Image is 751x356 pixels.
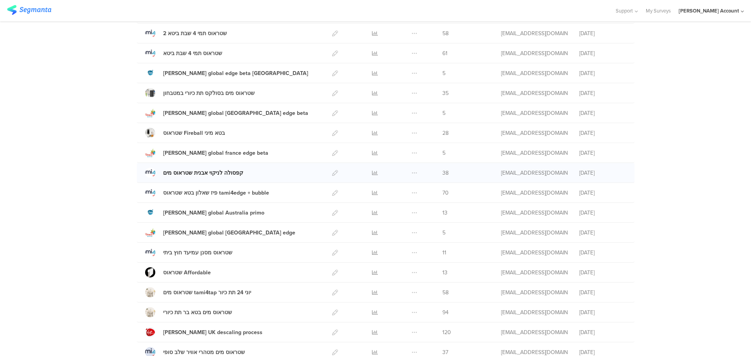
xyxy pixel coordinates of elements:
div: Strauss global edge beta Australia [163,69,308,77]
span: 5 [442,229,446,237]
div: [DATE] [579,308,626,317]
div: odelya@ifocus-r.com [501,288,568,297]
a: קפסולה לניקוי אבנית שטראוס מים [145,168,243,178]
div: [DATE] [579,189,626,197]
div: odelya@ifocus-r.com [501,29,568,38]
div: שטראוס מסנן עמיעד חוץ ביתי [163,249,232,257]
div: Strauss UK descaling process [163,328,262,336]
div: קפסולה לניקוי אבנית שטראוס מים [163,169,243,177]
div: [DATE] [579,149,626,157]
div: odelya@ifocus-r.com [501,189,568,197]
div: odelya@ifocus-r.com [501,268,568,277]
span: 58 [442,29,449,38]
a: [PERSON_NAME] global [GEOGRAPHIC_DATA] edge [145,227,295,238]
span: 13 [442,268,447,277]
div: odelya@ifocus-r.com [501,89,568,97]
div: [DATE] [579,29,626,38]
div: odelya@ifocus-r.com [501,49,568,57]
span: 35 [442,89,449,97]
div: [DATE] [579,129,626,137]
a: [PERSON_NAME] global Australia primo [145,208,264,218]
div: Strauss global Germany edge [163,229,295,237]
div: odelya@ifocus-r.com [501,169,568,177]
div: Strauss global Germany edge beta [163,109,308,117]
span: 58 [442,288,449,297]
div: odelya@ifocus-r.com [501,149,568,157]
div: שטראוס תמי 4 שבת ביטא [163,49,222,57]
a: [PERSON_NAME] global [GEOGRAPHIC_DATA] edge beta [145,108,308,118]
div: odelya@ifocus-r.com [501,229,568,237]
a: [PERSON_NAME] UK descaling process [145,327,262,337]
div: [DATE] [579,169,626,177]
div: odelya@ifocus-r.com [501,209,568,217]
div: 2 שטראוס תמי 4 שבת ביטא [163,29,227,38]
span: 120 [442,328,451,336]
div: [DATE] [579,268,626,277]
span: 5 [442,109,446,117]
span: 13 [442,209,447,217]
span: Support [616,7,633,14]
div: שטראוס מים בטא בר תת כיורי [163,308,232,317]
div: odelya@ifocus-r.com [501,328,568,336]
span: 61 [442,49,447,57]
div: שטראוס מים tami4tap יוני 24 תת כיור [163,288,251,297]
div: [DATE] [579,209,626,217]
a: שטראוס מים בטא בר תת כיורי [145,307,232,317]
div: [DATE] [579,49,626,57]
a: [PERSON_NAME] global france edge beta [145,148,268,158]
a: שטראוס Fireball בטא מיני [145,128,225,138]
div: [DATE] [579,328,626,336]
div: [DATE] [579,229,626,237]
span: 5 [442,149,446,157]
span: 38 [442,169,449,177]
div: odelya@ifocus-r.com [501,109,568,117]
a: שטראוס Affordable [145,267,211,277]
div: [PERSON_NAME] Account [679,7,739,14]
div: [DATE] [579,288,626,297]
a: שטראוס תמי 4 שבת ביטא [145,48,222,58]
div: שטראוס Fireball בטא מיני [163,129,225,137]
div: odelya@ifocus-r.com [501,129,568,137]
div: [DATE] [579,109,626,117]
div: [DATE] [579,69,626,77]
div: odelya@ifocus-r.com [501,308,568,317]
img: segmanta logo [7,5,51,15]
div: פיז שאלון בטא שטראוס tami4edge + bubble [163,189,269,197]
div: שטראוס Affordable [163,268,211,277]
div: odelya@ifocus-r.com [501,69,568,77]
div: odelya@ifocus-r.com [501,249,568,257]
div: [DATE] [579,89,626,97]
span: 5 [442,69,446,77]
a: 2 שטראוס תמי 4 שבת ביטא [145,28,227,38]
a: שטראוס מים tami4tap יוני 24 תת כיור [145,287,251,297]
a: פיז שאלון בטא שטראוס tami4edge + bubble [145,188,269,198]
a: שטראוס מים בסולקס תת כיורי במטבחון [145,88,255,98]
span: 11 [442,249,446,257]
span: 94 [442,308,449,317]
div: [DATE] [579,249,626,257]
a: [PERSON_NAME] global edge beta [GEOGRAPHIC_DATA] [145,68,308,78]
div: Strauss global Australia primo [163,209,264,217]
span: 70 [442,189,449,197]
div: Strauss global france edge beta [163,149,268,157]
span: 28 [442,129,449,137]
div: שטראוס מים בסולקס תת כיורי במטבחון [163,89,255,97]
a: שטראוס מסנן עמיעד חוץ ביתי [145,247,232,258]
